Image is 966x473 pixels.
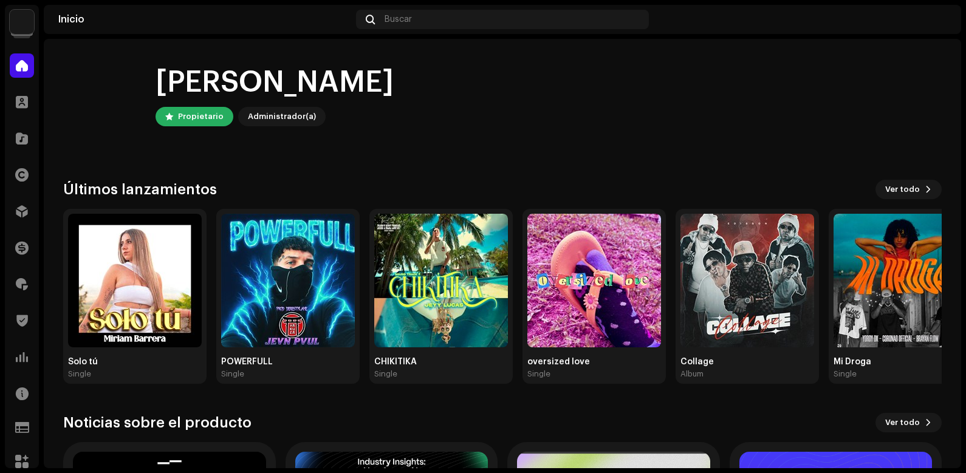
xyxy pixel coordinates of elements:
h3: Noticias sobre el producto [63,413,252,432]
div: oversized love [527,357,661,367]
img: 2b12956c-959c-4964-9c70-a885b2d31789 [927,10,947,29]
div: Inicio [58,15,351,24]
div: Single [221,369,244,379]
img: 40d31eee-25aa-4f8a-9761-0bbac6d73880 [10,10,34,34]
div: Administrador(a) [248,109,316,124]
div: Album [680,369,704,379]
button: Ver todo [875,180,942,199]
img: c048e8ee-f1d8-42bd-874a-7932c09055bc [221,214,355,347]
button: Ver todo [875,413,942,432]
div: [PERSON_NAME] [156,63,394,102]
span: Ver todo [885,177,920,202]
div: POWERFULL [221,357,355,367]
span: Buscar [385,15,412,24]
img: b1b09a84-8766-4b28-9761-527aa7dfcd8e [680,214,814,347]
span: Ver todo [885,410,920,435]
img: f6a8f7ae-3873-4e50-8c43-3d88a6e7f125 [68,214,202,347]
h3: Últimos lanzamientos [63,180,217,199]
div: Collage [680,357,814,367]
div: Single [68,369,91,379]
div: CHIKITIKA [374,357,508,367]
img: 2b12956c-959c-4964-9c70-a885b2d31789 [63,58,136,131]
div: Propietario [178,109,224,124]
div: Single [834,369,857,379]
div: Single [527,369,550,379]
img: 5b3475f7-4a0f-4ec4-a80b-24a7b88767fc [527,214,661,347]
div: Single [374,369,397,379]
div: Solo tú [68,357,202,367]
img: b3bffa71-53a4-4609-b686-b1ee68451578 [374,214,508,347]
